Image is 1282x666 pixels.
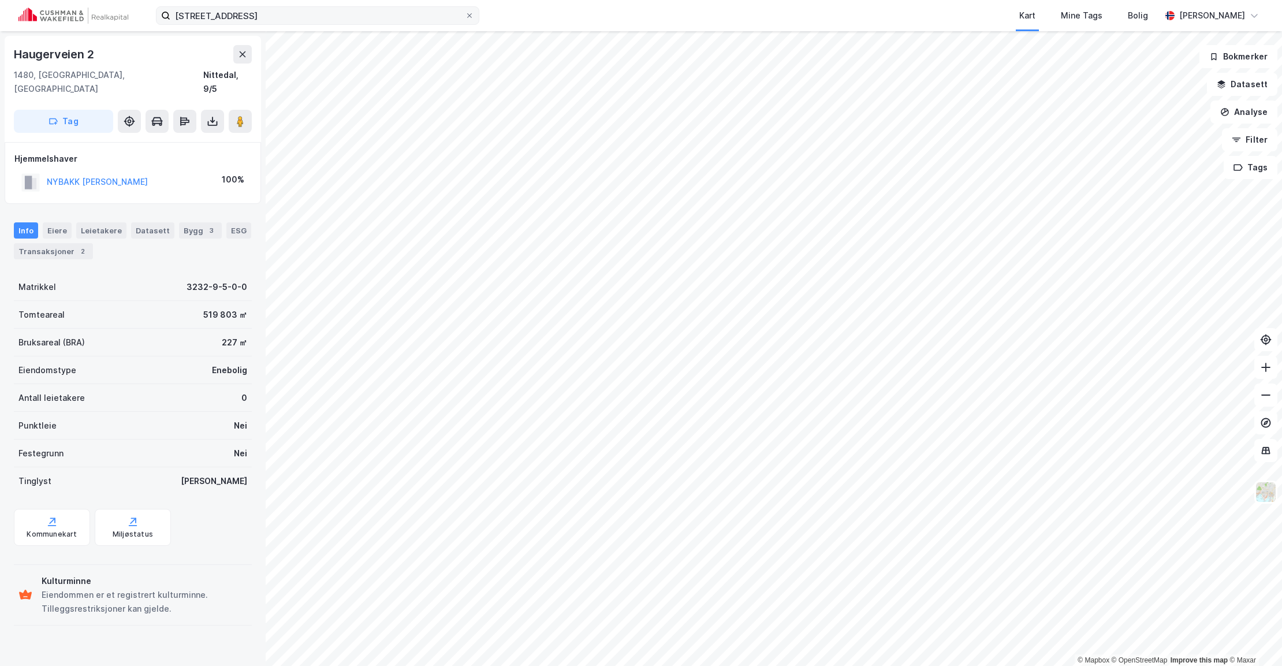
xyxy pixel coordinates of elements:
[1179,9,1245,23] div: [PERSON_NAME]
[131,222,174,239] div: Datasett
[18,474,51,488] div: Tinglyst
[77,245,88,257] div: 2
[14,68,203,96] div: 1480, [GEOGRAPHIC_DATA], [GEOGRAPHIC_DATA]
[14,243,93,259] div: Transaksjoner
[1112,656,1168,664] a: OpenStreetMap
[187,280,247,294] div: 3232-9-5-0-0
[14,45,96,64] div: Haugerveien 2
[76,222,126,239] div: Leietakere
[203,68,252,96] div: Nittedal, 9/5
[234,447,247,460] div: Nei
[14,152,251,166] div: Hjemmelshaver
[27,530,77,539] div: Kommunekart
[1224,611,1282,666] div: Kontrollprogram for chat
[203,308,247,322] div: 519 803 ㎡
[18,308,65,322] div: Tomteareal
[1207,73,1277,96] button: Datasett
[113,530,153,539] div: Miljøstatus
[1171,656,1228,664] a: Improve this map
[181,474,247,488] div: [PERSON_NAME]
[18,447,64,460] div: Festegrunn
[212,363,247,377] div: Enebolig
[222,173,244,187] div: 100%
[1210,101,1277,124] button: Analyse
[43,222,72,239] div: Eiere
[14,110,113,133] button: Tag
[18,419,57,433] div: Punktleie
[222,336,247,349] div: 227 ㎡
[1019,9,1035,23] div: Kart
[1078,656,1109,664] a: Mapbox
[1224,156,1277,179] button: Tags
[170,7,465,24] input: Søk på adresse, matrikkel, gårdeiere, leietakere eller personer
[14,222,38,239] div: Info
[241,391,247,405] div: 0
[42,588,247,616] div: Eiendommen er et registrert kulturminne. Tilleggsrestriksjoner kan gjelde.
[42,574,247,588] div: Kulturminne
[1222,128,1277,151] button: Filter
[1128,9,1148,23] div: Bolig
[226,222,251,239] div: ESG
[234,419,247,433] div: Nei
[179,222,222,239] div: Bygg
[18,336,85,349] div: Bruksareal (BRA)
[1199,45,1277,68] button: Bokmerker
[18,8,128,24] img: cushman-wakefield-realkapital-logo.202ea83816669bd177139c58696a8fa1.svg
[18,391,85,405] div: Antall leietakere
[206,225,217,236] div: 3
[1061,9,1102,23] div: Mine Tags
[18,280,56,294] div: Matrikkel
[18,363,76,377] div: Eiendomstype
[1224,611,1282,666] iframe: Chat Widget
[1255,481,1277,503] img: Z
